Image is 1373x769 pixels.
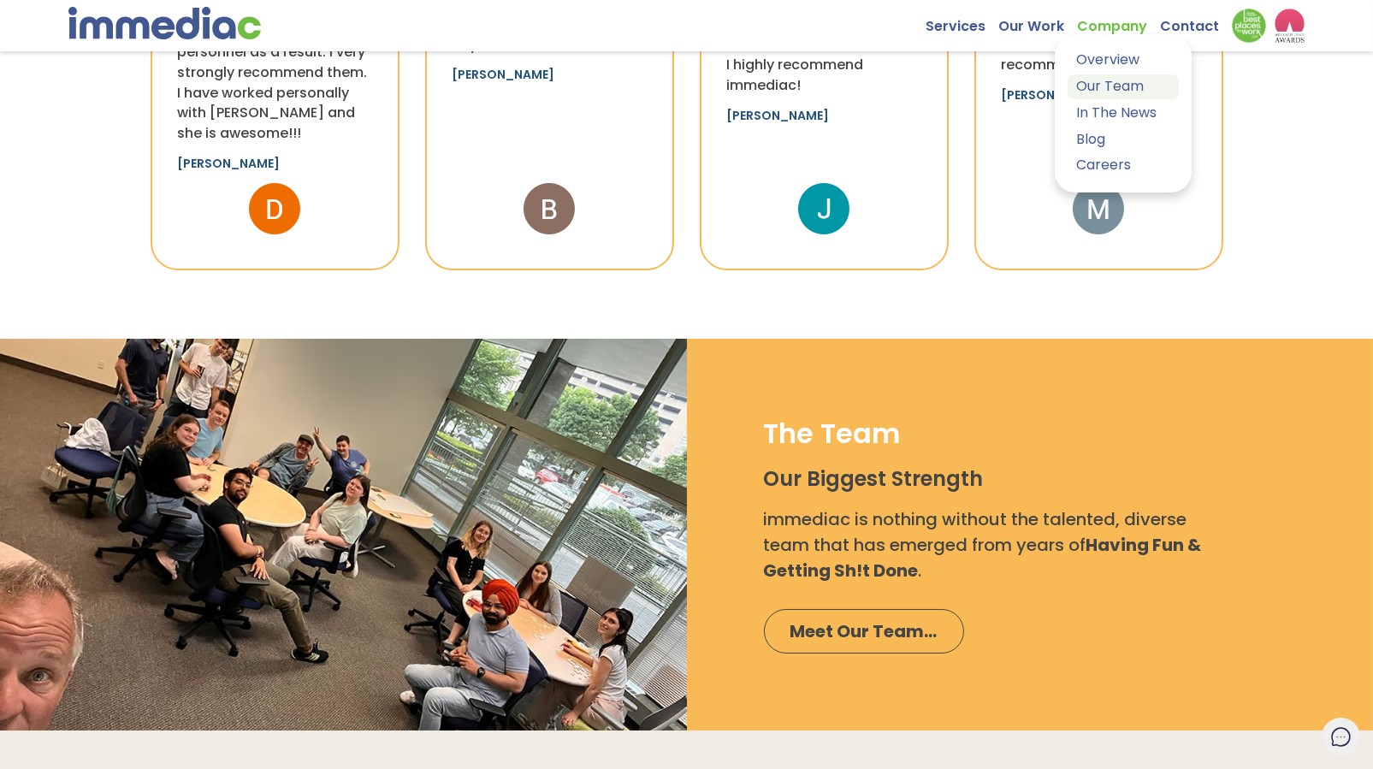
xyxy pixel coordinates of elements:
[764,609,964,654] a: Meet Our Team...
[764,533,1202,583] strong: Having Fun & Getting Sh!t Done
[764,416,901,452] h2: The Team
[727,55,864,95] span: I highly recommend immediac!
[790,619,938,643] span: Meet Our Team...
[1068,101,1179,126] a: In The News
[764,464,1236,494] h3: Our Biggest Strength
[926,9,998,35] a: Services
[1068,153,1179,178] a: Careers
[998,9,1077,35] a: Our Work
[1068,74,1179,99] a: Our Team
[68,7,261,39] img: immediac
[1068,127,1179,152] a: Blog
[1002,88,1104,115] a: [PERSON_NAME]
[764,507,1202,583] span: immediac is nothing without the talented, diverse team that has emerged from years of .
[1160,9,1232,35] a: Contact
[178,157,281,184] a: [PERSON_NAME]
[453,68,555,95] a: [PERSON_NAME]
[1002,35,1190,75] span: I would definitely highly recommend this company.
[1068,48,1179,73] a: Overview
[1275,9,1305,43] img: logo2_wea_nobg.webp
[727,109,830,136] a: [PERSON_NAME]
[1077,9,1160,35] a: Company
[1232,9,1266,43] img: Down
